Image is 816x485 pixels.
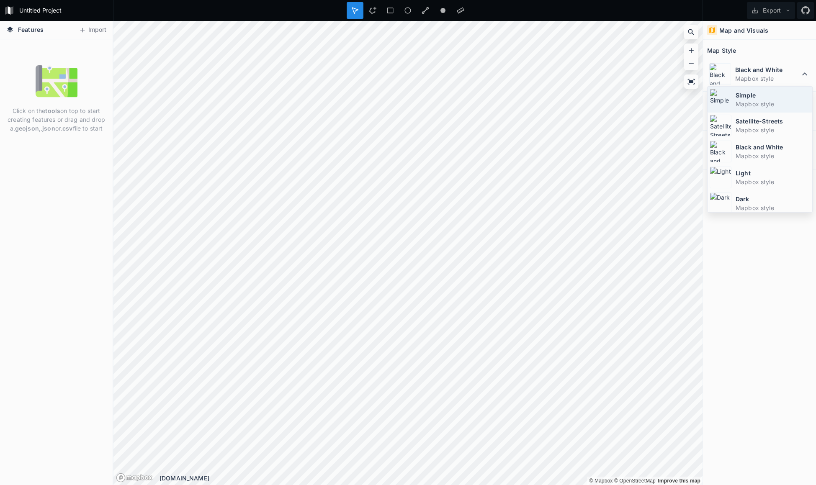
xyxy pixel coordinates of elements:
[6,106,106,133] p: Click on the on top to start creating features or drag and drop a , or file to start
[61,125,73,132] strong: .csv
[709,63,731,85] img: Black and White
[710,192,731,214] img: Dark
[710,167,731,188] img: Light
[736,100,810,108] dd: Mapbox style
[41,125,55,132] strong: .json
[589,478,613,484] a: Mapbox
[736,151,810,160] dd: Mapbox style
[736,143,810,151] dt: Black and White
[75,23,111,37] button: Import
[710,89,731,110] img: Simple
[614,478,656,484] a: OpenStreetMap
[736,195,810,203] dt: Dark
[736,117,810,126] dt: Satellite-Streets
[116,473,153,482] a: Mapbox logo
[735,65,800,74] dt: Black and White
[736,177,810,186] dd: Mapbox style
[710,115,731,136] img: Satellite-Streets
[707,44,736,57] h2: Map Style
[719,26,768,35] h4: Map and Visuals
[13,125,39,132] strong: .geojson
[736,203,810,212] dd: Mapbox style
[736,91,810,100] dt: Simple
[36,60,77,102] img: empty
[736,126,810,134] dd: Mapbox style
[160,474,703,482] div: [DOMAIN_NAME]
[736,169,810,177] dt: Light
[710,141,731,162] img: Black and White
[658,478,700,484] a: Map feedback
[735,74,800,83] dd: Mapbox style
[45,107,60,114] strong: tools
[18,25,44,34] span: Features
[747,2,795,19] button: Export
